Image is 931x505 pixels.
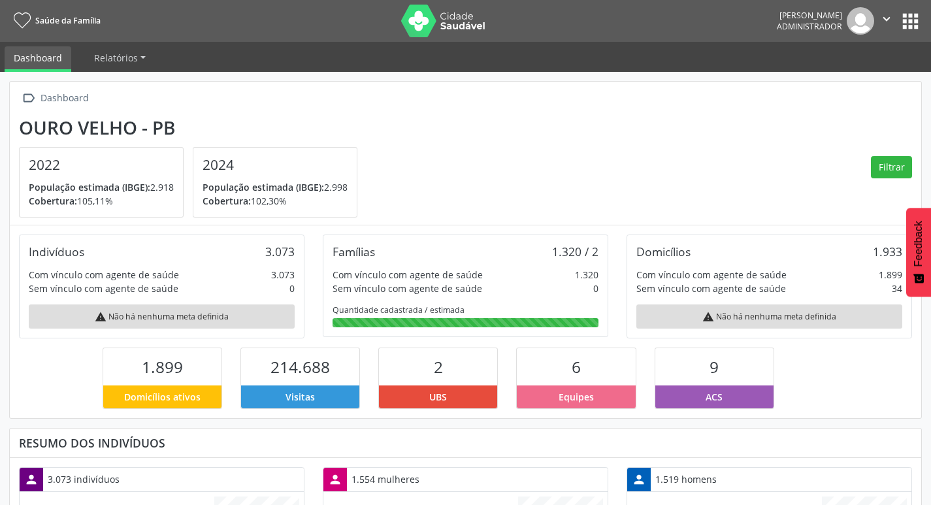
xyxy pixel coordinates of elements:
[43,468,124,491] div: 3.073 indivíduos
[85,46,155,69] a: Relatórios
[19,436,912,450] div: Resumo dos indivíduos
[271,268,295,282] div: 3.073
[552,244,598,259] div: 1.320 / 2
[203,194,348,208] p: 102,30%
[265,244,295,259] div: 3.073
[906,208,931,297] button: Feedback - Mostrar pesquisa
[575,268,598,282] div: 1.320
[35,15,101,26] span: Saúde da Família
[632,472,646,487] i: person
[203,195,251,207] span: Cobertura:
[710,356,719,378] span: 9
[203,157,348,173] h4: 2024
[847,7,874,35] img: img
[593,282,598,295] div: 0
[9,10,101,31] a: Saúde da Família
[95,311,106,323] i: warning
[702,311,714,323] i: warning
[29,157,174,173] h4: 2022
[29,304,295,329] div: Não há nenhuma meta definida
[636,244,691,259] div: Domicílios
[29,244,84,259] div: Indivíduos
[19,89,91,108] a:  Dashboard
[124,390,201,404] span: Domicílios ativos
[347,468,424,491] div: 1.554 mulheres
[286,390,315,404] span: Visitas
[333,244,375,259] div: Famílias
[38,89,91,108] div: Dashboard
[871,156,912,178] button: Filtrar
[29,195,77,207] span: Cobertura:
[333,268,483,282] div: Com vínculo com agente de saúde
[892,282,902,295] div: 34
[873,244,902,259] div: 1.933
[289,282,295,295] div: 0
[572,356,581,378] span: 6
[328,472,342,487] i: person
[636,304,902,329] div: Não há nenhuma meta definida
[5,46,71,72] a: Dashboard
[651,468,721,491] div: 1.519 homens
[879,268,902,282] div: 1.899
[270,356,330,378] span: 214.688
[333,304,598,316] div: Quantidade cadastrada / estimada
[142,356,183,378] span: 1.899
[777,10,842,21] div: [PERSON_NAME]
[19,89,38,108] i: 
[429,390,447,404] span: UBS
[434,356,443,378] span: 2
[706,390,723,404] span: ACS
[899,10,922,33] button: apps
[636,282,786,295] div: Sem vínculo com agente de saúde
[333,282,482,295] div: Sem vínculo com agente de saúde
[874,7,899,35] button: 
[19,117,367,138] div: Ouro Velho - PB
[879,12,894,26] i: 
[636,268,787,282] div: Com vínculo com agente de saúde
[94,52,138,64] span: Relatórios
[29,180,174,194] p: 2.918
[559,390,594,404] span: Equipes
[29,194,174,208] p: 105,11%
[913,221,924,267] span: Feedback
[203,180,348,194] p: 2.998
[203,181,324,193] span: População estimada (IBGE):
[29,268,179,282] div: Com vínculo com agente de saúde
[777,21,842,32] span: Administrador
[29,282,178,295] div: Sem vínculo com agente de saúde
[29,181,150,193] span: População estimada (IBGE):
